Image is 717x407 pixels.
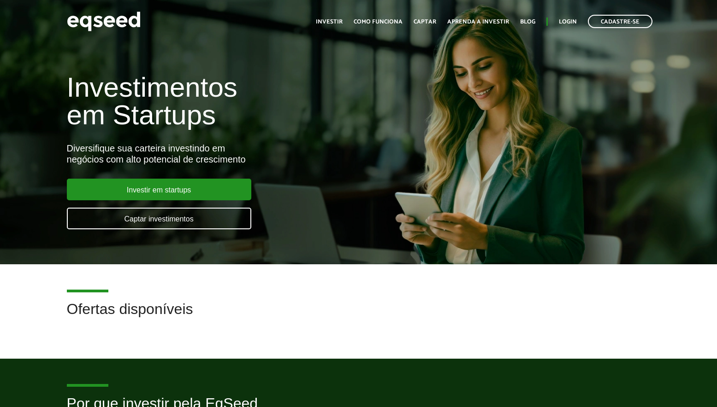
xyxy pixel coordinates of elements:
a: Aprenda a investir [447,19,509,25]
div: Diversifique sua carteira investindo em negócios com alto potencial de crescimento [67,143,412,165]
a: Captar [414,19,436,25]
h1: Investimentos em Startups [67,74,412,129]
a: Blog [520,19,535,25]
img: EqSeed [67,9,141,34]
a: Login [559,19,577,25]
h2: Ofertas disponíveis [67,301,651,331]
a: Investir em startups [67,179,251,200]
a: Cadastre-se [588,15,652,28]
a: Captar investimentos [67,208,251,229]
a: Investir [316,19,343,25]
a: Como funciona [354,19,403,25]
